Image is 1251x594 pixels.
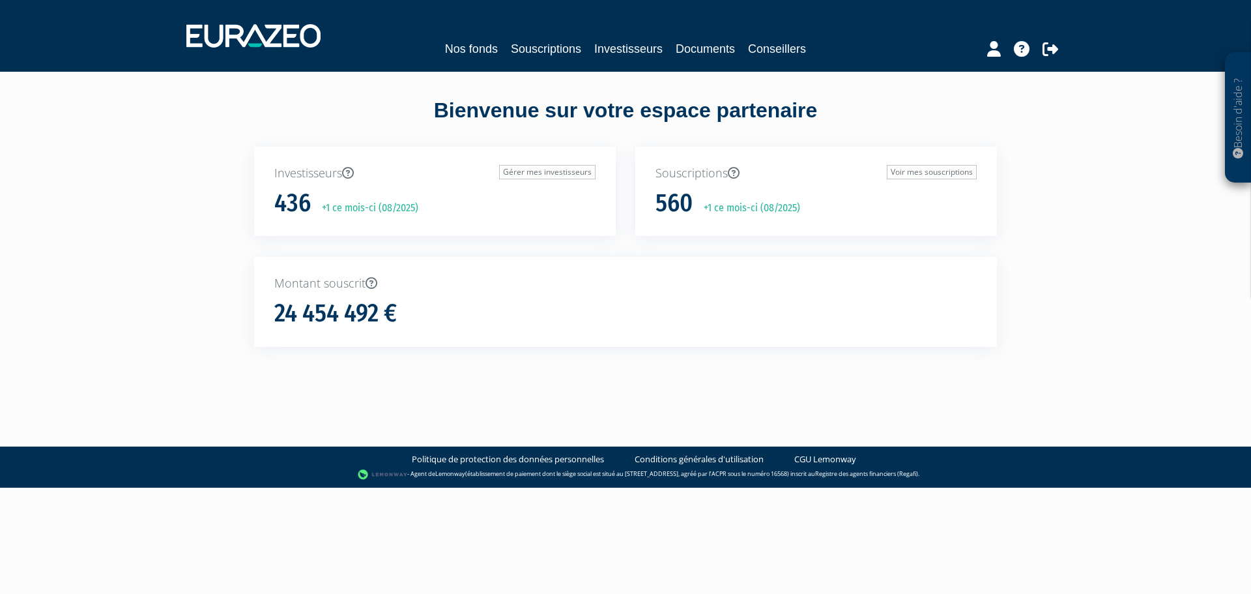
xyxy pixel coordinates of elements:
[358,468,408,481] img: logo-lemonway.png
[511,40,581,58] a: Souscriptions
[695,201,800,216] p: +1 ce mois-ci (08/2025)
[445,40,498,58] a: Nos fonds
[594,40,663,58] a: Investisseurs
[887,165,977,179] a: Voir mes souscriptions
[13,468,1238,481] div: - Agent de (établissement de paiement dont le siège social est situé au [STREET_ADDRESS], agréé p...
[274,275,977,292] p: Montant souscrit
[244,96,1007,147] div: Bienvenue sur votre espace partenaire
[412,453,604,466] a: Politique de protection des données personnelles
[499,165,596,179] a: Gérer mes investisseurs
[274,190,311,217] h1: 436
[435,469,465,478] a: Lemonway
[794,453,856,466] a: CGU Lemonway
[274,300,397,327] h1: 24 454 492 €
[313,201,418,216] p: +1 ce mois-ci (08/2025)
[274,165,596,182] p: Investisseurs
[1231,59,1246,177] p: Besoin d'aide ?
[655,190,693,217] h1: 560
[676,40,735,58] a: Documents
[815,469,918,478] a: Registre des agents financiers (Regafi)
[748,40,806,58] a: Conseillers
[186,24,321,48] img: 1732889491-logotype_eurazeo_blanc_rvb.png
[655,165,977,182] p: Souscriptions
[635,453,764,466] a: Conditions générales d'utilisation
